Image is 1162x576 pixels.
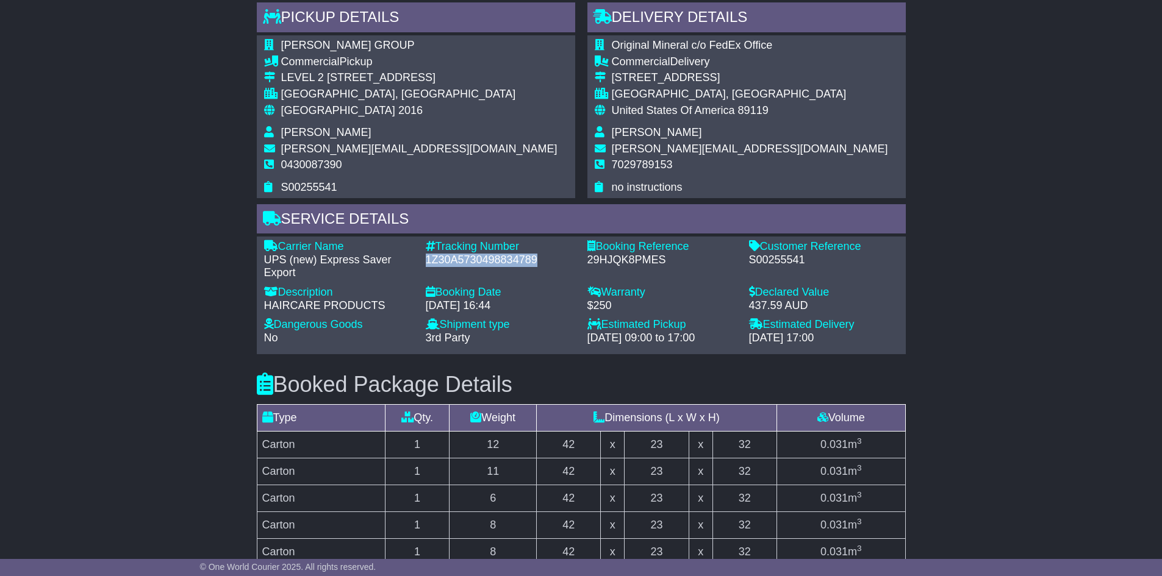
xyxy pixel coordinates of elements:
td: 1 [385,539,449,566]
td: x [689,458,712,485]
td: Dimensions (L x W x H) [537,405,777,432]
span: [PERSON_NAME][EMAIL_ADDRESS][DOMAIN_NAME] [612,143,888,155]
div: Pickup [281,55,558,69]
td: 32 [712,485,776,512]
td: x [689,485,712,512]
div: Booking Reference [587,240,737,254]
td: x [689,512,712,539]
div: Pickup Details [257,2,575,35]
td: x [601,512,625,539]
div: Tracking Number [426,240,575,254]
td: 32 [712,512,776,539]
td: x [601,458,625,485]
td: 11 [450,458,537,485]
td: x [689,432,712,458]
td: 6 [450,485,537,512]
td: 1 [385,458,449,485]
span: [PERSON_NAME][EMAIL_ADDRESS][DOMAIN_NAME] [281,143,558,155]
span: 89119 [738,104,769,116]
div: [GEOGRAPHIC_DATA], [GEOGRAPHIC_DATA] [612,88,888,101]
td: Qty. [385,405,449,432]
td: 42 [537,458,601,485]
div: Shipment type [426,318,575,332]
span: Commercial [612,55,670,68]
div: [STREET_ADDRESS] [612,71,888,85]
div: Customer Reference [749,240,898,254]
div: Description [264,286,414,299]
td: 42 [537,539,601,566]
td: x [601,432,625,458]
span: S00255541 [281,181,337,193]
div: S00255541 [749,254,898,267]
div: UPS (new) Express Saver Export [264,254,414,280]
td: 23 [625,458,689,485]
td: 32 [712,432,776,458]
td: m [776,458,905,485]
div: Declared Value [749,286,898,299]
div: Delivery Details [587,2,906,35]
td: 1 [385,485,449,512]
span: 3rd Party [426,332,470,344]
span: no instructions [612,181,683,193]
div: Warranty [587,286,737,299]
td: m [776,539,905,566]
td: 23 [625,539,689,566]
span: © One World Courier 2025. All rights reserved. [200,562,376,572]
span: 0.031 [820,492,848,504]
span: [GEOGRAPHIC_DATA] [281,104,395,116]
td: 1 [385,512,449,539]
td: x [601,539,625,566]
div: [GEOGRAPHIC_DATA], [GEOGRAPHIC_DATA] [281,88,558,101]
td: Carton [257,432,385,458]
div: [DATE] 17:00 [749,332,898,345]
td: Weight [450,405,537,432]
div: 437.59 AUD [749,299,898,313]
span: 0.031 [820,465,848,477]
span: Commercial [281,55,340,68]
div: 29HJQK8PMES [587,254,737,267]
td: 32 [712,458,776,485]
div: Estimated Pickup [587,318,737,332]
div: [DATE] 09:00 to 17:00 [587,332,737,345]
sup: 3 [857,544,862,553]
td: 1 [385,432,449,458]
td: 8 [450,512,537,539]
span: Original Mineral c/o FedEx Office [612,39,773,51]
div: Carrier Name [264,240,414,254]
span: 7029789153 [612,158,673,171]
td: 42 [537,485,601,512]
div: $250 [587,299,737,313]
td: 23 [625,512,689,539]
td: Type [257,405,385,432]
span: [PERSON_NAME] GROUP [281,39,415,51]
div: LEVEL 2 [STREET_ADDRESS] [281,71,558,85]
td: m [776,512,905,539]
td: Carton [257,485,385,512]
span: 0430087390 [281,158,342,171]
td: 23 [625,485,689,512]
td: 42 [537,432,601,458]
sup: 3 [857,490,862,499]
div: Dangerous Goods [264,318,414,332]
div: Service Details [257,204,906,237]
td: 32 [712,539,776,566]
span: 0.031 [820,546,848,558]
td: x [689,539,712,566]
div: [DATE] 16:44 [426,299,575,313]
span: [PERSON_NAME] [612,126,702,138]
td: Carton [257,539,385,566]
span: 0.031 [820,519,848,531]
td: m [776,432,905,458]
sup: 3 [857,463,862,472]
span: United States Of America [612,104,735,116]
td: m [776,485,905,512]
h3: Booked Package Details [257,372,906,397]
span: No [264,332,278,344]
sup: 3 [857,517,862,526]
div: Booking Date [426,286,575,299]
td: Carton [257,458,385,485]
div: Estimated Delivery [749,318,898,332]
span: [PERSON_NAME] [281,126,371,138]
td: 23 [625,432,689,458]
td: Volume [776,405,905,432]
